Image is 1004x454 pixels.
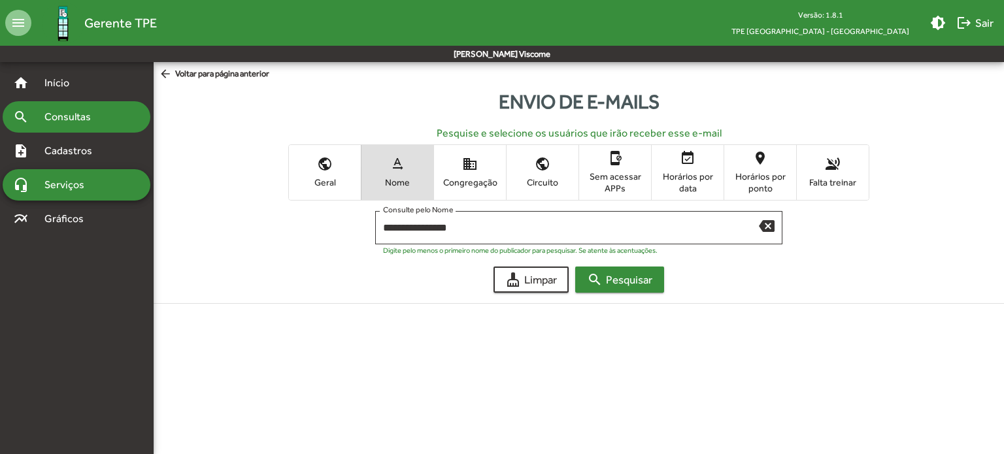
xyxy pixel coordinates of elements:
mat-icon: search [13,109,29,125]
mat-icon: home [13,75,29,91]
span: Limpar [505,268,557,291]
mat-icon: logout [956,15,972,31]
button: Congregação [434,145,506,199]
span: TPE [GEOGRAPHIC_DATA] - [GEOGRAPHIC_DATA] [721,23,920,39]
span: Sem acessar APPs [582,170,648,194]
mat-icon: text_rotation_none [390,156,405,172]
mat-icon: event_available [680,150,695,166]
a: Gerente TPE [31,2,157,44]
mat-icon: public [535,156,550,172]
mat-icon: cleaning_services [505,272,521,287]
span: Congregação [437,176,503,188]
button: Pesquisar [575,267,664,293]
span: Nome [365,176,430,188]
button: Circuito [507,145,578,199]
span: Cadastros [37,143,109,159]
span: Início [37,75,88,91]
span: Geral [292,176,358,188]
mat-icon: multiline_chart [13,211,29,227]
mat-icon: brightness_medium [930,15,946,31]
span: Pesquisar [587,268,652,291]
span: Gráficos [37,211,101,227]
div: Versão: 1.8.1 [721,7,920,23]
button: Horários por ponto [724,145,796,199]
span: Serviços [37,177,102,193]
mat-icon: public [317,156,333,172]
button: Falta treinar [797,145,869,199]
h6: Pesquise e selecione os usuários que irão receber esse e-mail [164,127,994,139]
mat-icon: menu [5,10,31,36]
span: Consultas [37,109,108,125]
mat-icon: note_add [13,143,29,159]
span: Horários por ponto [728,170,793,194]
span: Falta treinar [800,176,865,188]
mat-icon: backspace [759,218,775,233]
mat-icon: location_on [752,150,768,166]
div: Envio de e-mails [154,87,1004,116]
img: Logo [42,2,84,44]
button: Sair [951,11,999,35]
span: Sair [956,11,994,35]
button: Horários por data [652,145,724,199]
button: Geral [289,145,361,199]
mat-icon: voice_over_off [825,156,841,172]
span: Gerente TPE [84,12,157,33]
mat-icon: search [587,272,603,287]
mat-icon: app_blocking [607,150,623,166]
mat-icon: headset_mic [13,177,29,193]
span: Voltar para página anterior [159,67,269,82]
mat-icon: domain [462,156,478,172]
button: Sem acessar APPs [579,145,651,199]
button: Nome [361,145,433,199]
button: Limpar [494,267,569,293]
mat-hint: Digite pelo menos o primeiro nome do publicador para pesquisar. Se atente às acentuações. [383,246,658,254]
span: Circuito [510,176,575,188]
span: Horários por data [655,170,720,194]
mat-icon: arrow_back [159,67,175,82]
